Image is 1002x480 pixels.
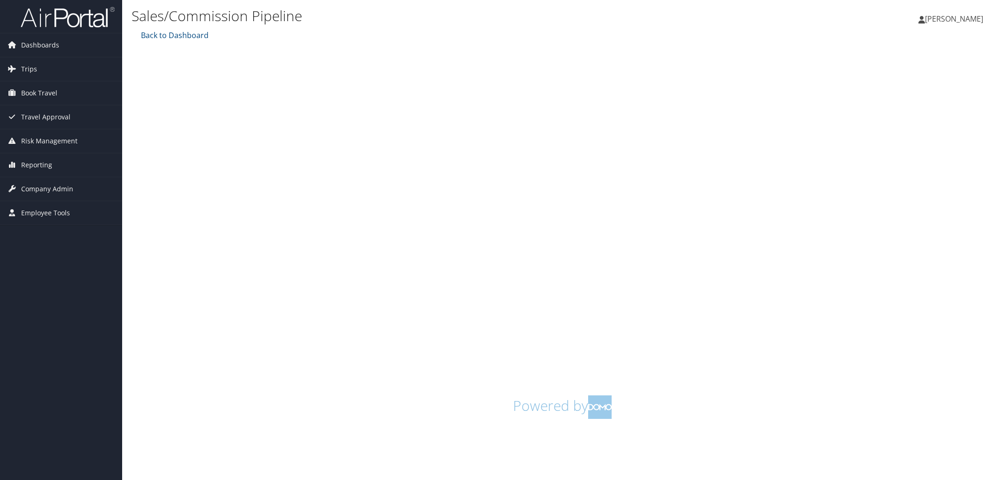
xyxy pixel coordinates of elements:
img: airportal-logo.png [21,6,115,28]
span: Dashboards [21,33,59,57]
span: Company Admin [21,177,73,201]
a: [PERSON_NAME] [918,5,993,33]
span: Risk Management [21,129,78,153]
a: Back to Dashboard [139,30,209,40]
h1: Sales/Commission Pipeline [132,6,706,26]
h1: Powered by [139,395,986,419]
span: Employee Tools [21,201,70,225]
span: Trips [21,57,37,81]
img: domo-logo.png [588,395,612,419]
span: [PERSON_NAME] [925,14,983,24]
span: Book Travel [21,81,57,105]
span: Reporting [21,153,52,177]
span: Travel Approval [21,105,70,129]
